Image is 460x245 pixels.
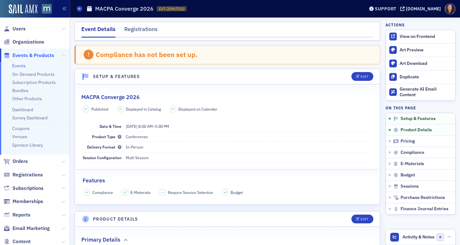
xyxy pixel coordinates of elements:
button: Duplicate [386,70,455,84]
img: SailAMX [42,4,52,14]
a: View on Frontend [386,30,455,43]
span: Organizations [13,39,44,45]
span: Delivery Format [87,144,121,149]
a: Users [3,25,26,32]
a: Art Download [386,57,455,70]
a: Organizations [3,39,44,45]
span: – [162,190,164,195]
div: Generate AI Email Content [400,86,452,97]
span: Date & Time [100,124,121,129]
span: Require Session Selection [168,190,213,195]
a: Events [12,63,26,69]
a: Other Products [12,96,42,102]
img: SailAMX [9,4,38,14]
a: Registrations [3,171,43,178]
a: Memberships [3,198,43,205]
a: Subscriptions [3,185,43,192]
span: Conferences [126,134,148,139]
span: Product Details [401,127,432,133]
span: Events & Products [13,52,54,59]
span: Memberships [13,198,43,205]
a: Dashboard [12,107,33,112]
a: Subscription Products [12,80,56,85]
h4: On this page [386,105,456,111]
span: Email Marketing [13,225,50,232]
div: Art Download [400,61,452,66]
div: [DOMAIN_NAME] [406,6,441,12]
h1: MACPA Converge 2026 [95,5,154,13]
span: Sessions [401,184,419,189]
h2: MACPA Converge 2026 [81,93,140,101]
div: Edit [360,75,368,78]
span: Product Type [92,134,121,139]
h2: Primary Details [81,236,120,244]
span: Pricing [401,138,415,144]
div: Compliance has not been set up. [96,50,198,59]
span: [DATE] [126,124,137,129]
div: Support [375,6,396,12]
time: 5:00 PM [155,124,169,129]
div: View on Frontend [400,34,452,39]
div: Duplicate [400,74,452,80]
div: Edit [360,217,368,221]
span: Orders [13,158,28,165]
span: EVT-20967510 [159,6,184,12]
a: Coupons [12,126,30,131]
h4: Actions [386,22,405,28]
span: Finance Journal Entries [401,206,448,212]
a: Survey Dashboard [12,115,48,121]
a: On-Demand Products [12,71,54,77]
span: Displayed in Catalog [126,106,161,112]
span: Users [13,25,26,32]
button: Edit [351,72,373,81]
time: 8:00 AM [138,124,153,129]
span: In-Person [126,144,143,149]
span: Setup & Features [401,116,436,122]
span: Displayed on Calendar [178,106,217,112]
a: View Homepage [38,4,52,15]
span: Compliance [92,190,113,195]
a: Reports [3,211,30,218]
span: Content [13,238,31,245]
span: – [126,124,169,129]
span: E-Materials [130,190,151,195]
a: Bundles [12,88,28,93]
span: Budget [231,190,243,195]
span: Budget [401,172,415,178]
span: Session Configuration [83,155,121,160]
button: Generate AI Email Content [386,84,455,101]
h4: Product Details [93,216,138,222]
a: Sponsor Library [12,142,43,148]
span: Reports [13,211,30,218]
span: Activity & Notes [402,234,434,240]
a: Venues [12,134,27,139]
div: Registrations [124,25,158,37]
a: Email Marketing [3,225,50,232]
h2: Features [83,176,105,185]
a: Orders [3,158,28,165]
span: E-Materials [401,161,424,167]
span: Multi Session [126,155,149,160]
span: Subscriptions [13,185,43,192]
div: Art Preview [400,47,452,53]
button: [DOMAIN_NAME] [400,7,443,11]
span: Registrations [13,171,43,178]
span: 0 [437,233,444,241]
a: Content [3,238,31,245]
div: Event Details [81,25,115,38]
span: Published [91,106,108,112]
span: Purchase Restrictions [401,195,445,201]
span: Profile [445,3,456,14]
a: Art Preview [386,44,455,57]
a: Events & Products [3,52,54,59]
button: Edit [351,215,373,223]
span: Compliance [401,150,424,155]
h4: Setup & Features [93,73,140,80]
